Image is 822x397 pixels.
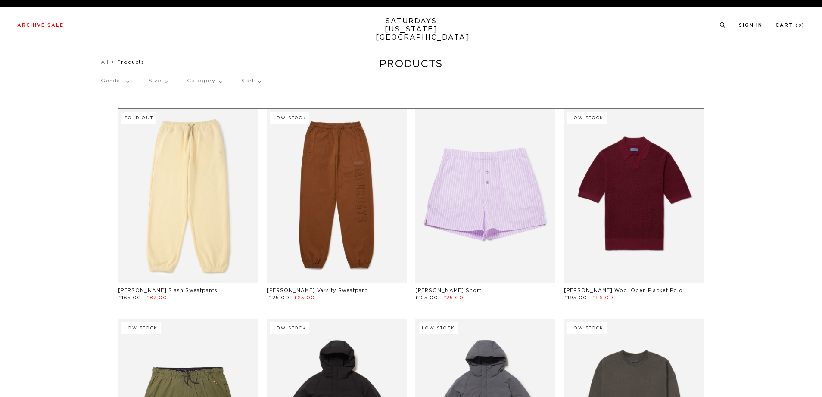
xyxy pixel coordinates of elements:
[798,24,802,28] small: 0
[17,23,64,28] a: Archive Sale
[564,295,587,300] span: £195.00
[101,71,129,91] p: Gender
[267,288,367,293] a: [PERSON_NAME] Varsity Sweatpant
[270,322,309,334] div: Low Stock
[146,295,167,300] span: £82.00
[241,71,261,91] p: Sort
[121,112,156,124] div: Sold Out
[415,288,482,293] a: [PERSON_NAME] Short
[567,112,607,124] div: Low Stock
[419,322,458,334] div: Low Stock
[267,295,290,300] span: £125.00
[118,288,218,293] a: [PERSON_NAME] Slash Sweatpants
[592,295,613,300] span: £96.00
[415,295,438,300] span: £125.00
[187,71,222,91] p: Category
[294,295,315,300] span: £25.00
[121,322,161,334] div: Low Stock
[270,112,309,124] div: Low Stock
[376,17,447,42] a: SATURDAYS[US_STATE][GEOGRAPHIC_DATA]
[775,23,805,28] a: Cart (0)
[567,322,607,334] div: Low Stock
[443,295,464,300] span: £25.00
[118,295,141,300] span: £165.00
[564,288,683,293] a: [PERSON_NAME] Wool Open Placket Polo
[101,59,109,65] a: All
[739,23,763,28] a: Sign In
[117,59,144,65] span: Products
[149,71,168,91] p: Size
